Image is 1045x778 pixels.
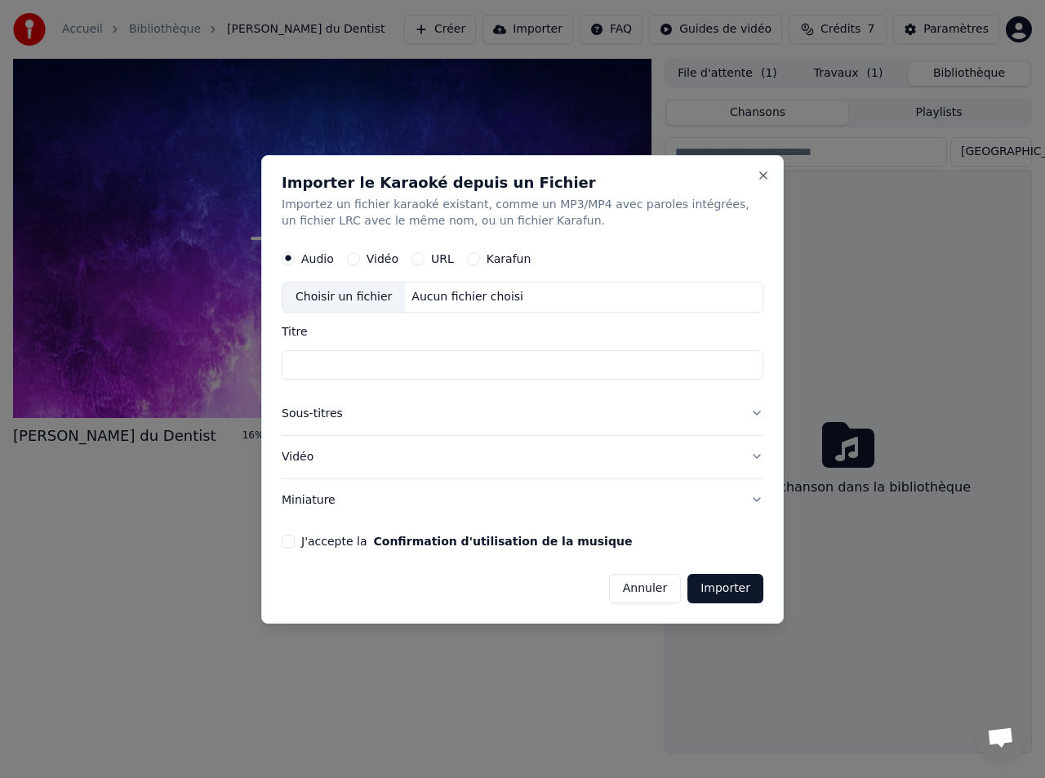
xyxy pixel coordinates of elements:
[367,253,398,265] label: Vidéo
[282,478,763,521] button: Miniature
[282,435,763,478] button: Vidéo
[373,535,632,546] button: J'accepte la
[431,253,454,265] label: URL
[282,176,763,190] h2: Importer le Karaoké depuis un Fichier
[282,326,763,337] label: Titre
[487,253,531,265] label: Karafun
[282,393,763,435] button: Sous-titres
[687,573,763,602] button: Importer
[301,253,334,265] label: Audio
[282,282,405,312] div: Choisir un fichier
[301,535,632,546] label: J'accepte la
[282,197,763,229] p: Importez un fichier karaoké existant, comme un MP3/MP4 avec paroles intégrées, un fichier LRC ave...
[609,573,681,602] button: Annuler
[405,289,530,305] div: Aucun fichier choisi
